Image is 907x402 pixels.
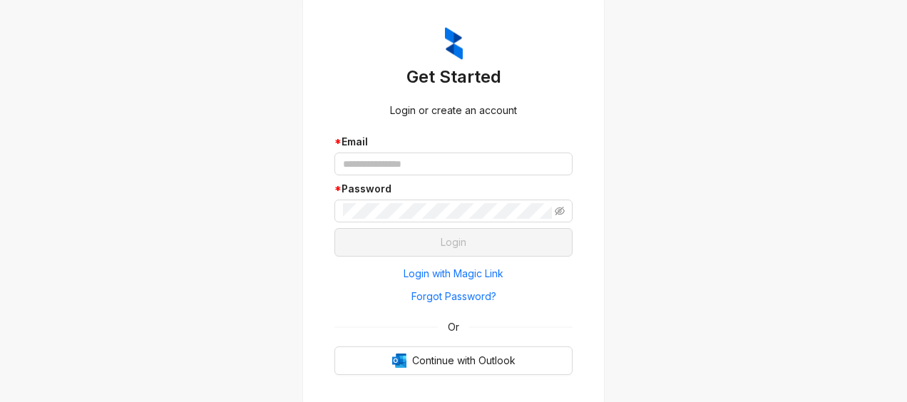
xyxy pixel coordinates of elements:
span: eye-invisible [555,206,565,216]
span: Continue with Outlook [412,353,516,368]
div: Password [334,181,573,197]
img: Outlook [392,354,406,368]
button: OutlookContinue with Outlook [334,346,573,375]
img: ZumaIcon [445,27,463,60]
button: Forgot Password? [334,285,573,308]
button: Login with Magic Link [334,262,573,285]
div: Login or create an account [334,103,573,118]
button: Login [334,228,573,257]
h3: Get Started [334,66,573,88]
div: Email [334,134,573,150]
span: Login with Magic Link [404,266,503,282]
span: Or [438,319,469,335]
span: Forgot Password? [411,289,496,304]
